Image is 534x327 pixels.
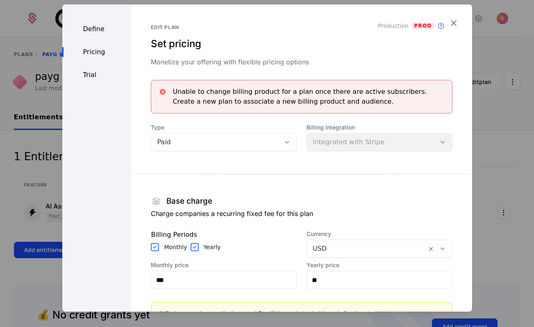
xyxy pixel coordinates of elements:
[173,87,445,107] div: Unable to change billing product for a plan once there are active subscribers. Create a new plan ...
[62,24,132,34] div: Define
[166,197,212,205] h1: Base charge
[62,70,132,80] div: Trial
[151,57,452,67] div: Monetize your offering with flexible pricing options
[307,123,452,132] span: Billing Integration
[151,261,297,269] label: Monthly price
[378,22,408,30] span: Production
[204,243,221,251] label: Yearly
[164,243,187,251] label: Monthly
[233,310,262,318] b: payg $2
[307,230,452,238] span: Currency
[157,137,274,147] div: Paid
[151,209,452,218] p: Charge companies a recurring fixed fee for this plan
[214,310,263,318] span: called
[158,309,445,319] div: A Stripe product will be updated with a default price.
[307,261,452,269] label: Yearly price
[151,37,452,50] div: Set pricing
[151,230,297,240] div: Billing Periods
[412,23,434,29] span: Prod
[151,123,297,132] span: Type
[151,24,452,31] div: Edit plan
[62,47,132,57] div: Pricing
